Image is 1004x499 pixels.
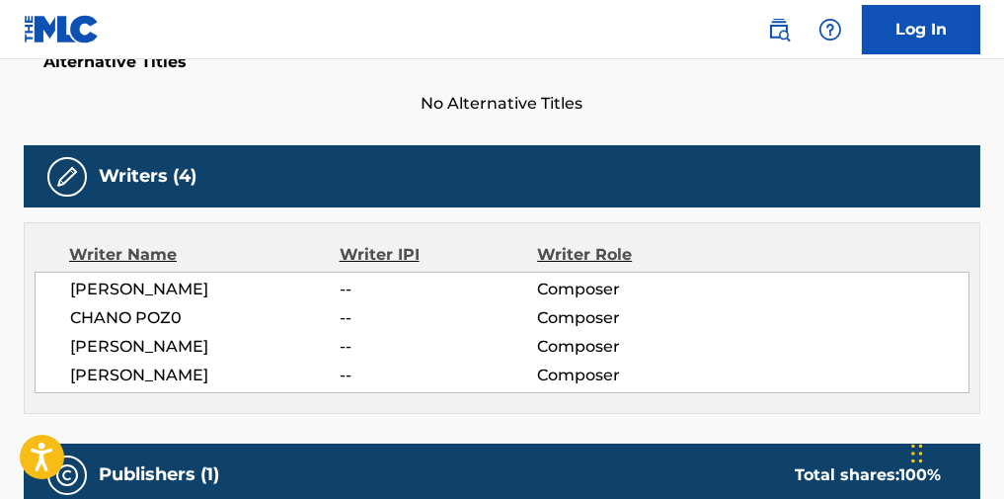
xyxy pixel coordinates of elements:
span: Composer [537,364,717,387]
span: 100 % [899,465,941,484]
img: MLC Logo [24,15,100,43]
span: No Alternative Titles [24,92,980,116]
h5: Publishers (1) [99,463,219,486]
img: Writers [55,165,79,189]
img: Publishers [55,463,79,487]
div: Writer Role [537,243,717,267]
span: Composer [537,335,717,359]
img: search [767,18,791,42]
img: help [818,18,842,42]
span: CHANO POZ0 [70,306,340,330]
h5: Alternative Titles [43,52,961,72]
span: -- [340,364,537,387]
span: [PERSON_NAME] [70,335,340,359]
iframe: Chat Widget [905,404,1004,499]
a: Log In [862,5,980,54]
span: Composer [537,278,717,301]
span: [PERSON_NAME] [70,278,340,301]
span: -- [340,278,537,301]
div: Writer Name [69,243,340,267]
h5: Writers (4) [99,165,196,188]
span: -- [340,335,537,359]
div: Help [811,10,850,49]
div: Total shares: [795,463,941,487]
div: Drag [911,424,923,483]
span: Composer [537,306,717,330]
span: -- [340,306,537,330]
a: Public Search [759,10,799,49]
span: [PERSON_NAME] [70,364,340,387]
div: Writer IPI [340,243,538,267]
